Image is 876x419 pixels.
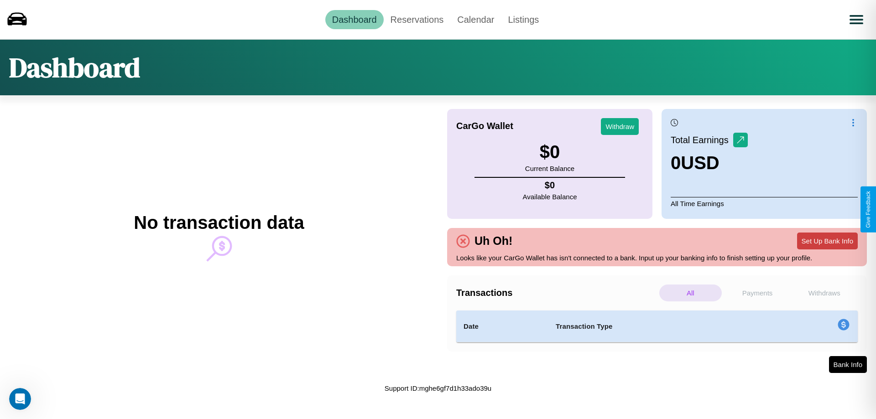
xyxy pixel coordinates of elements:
[844,7,869,32] button: Open menu
[865,191,871,228] div: Give Feedback
[671,132,733,148] p: Total Earnings
[659,285,722,301] p: All
[829,356,867,373] button: Bank Info
[325,10,384,29] a: Dashboard
[797,233,858,249] button: Set Up Bank Info
[456,121,513,131] h4: CarGo Wallet
[384,10,451,29] a: Reservations
[456,252,858,264] p: Looks like your CarGo Wallet has isn't connected to a bank. Input up your banking info to finish ...
[470,234,517,248] h4: Uh Oh!
[525,162,574,175] p: Current Balance
[525,142,574,162] h3: $ 0
[385,382,491,394] p: Support ID: mghe6gf7d1h33ado39u
[671,153,748,173] h3: 0 USD
[601,118,639,135] button: Withdraw
[9,49,140,86] h1: Dashboard
[501,10,546,29] a: Listings
[671,197,858,210] p: All Time Earnings
[726,285,789,301] p: Payments
[793,285,855,301] p: Withdraws
[456,288,657,298] h4: Transactions
[556,321,763,332] h4: Transaction Type
[523,180,577,191] h4: $ 0
[9,388,31,410] iframe: Intercom live chat
[134,212,304,233] h2: No transaction data
[523,191,577,203] p: Available Balance
[450,10,501,29] a: Calendar
[464,321,541,332] h4: Date
[456,310,858,342] table: simple table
